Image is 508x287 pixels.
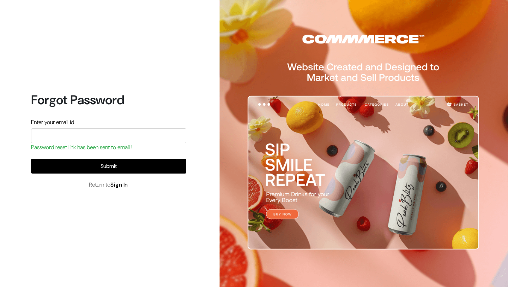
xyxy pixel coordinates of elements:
[31,92,186,107] h1: Forgot Password
[89,181,128,189] span: Return to
[31,143,186,152] div: Password reset link has been sent to email !
[31,118,74,127] label: Enter your email id
[110,181,128,188] a: Sign In
[31,159,186,174] button: Submit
